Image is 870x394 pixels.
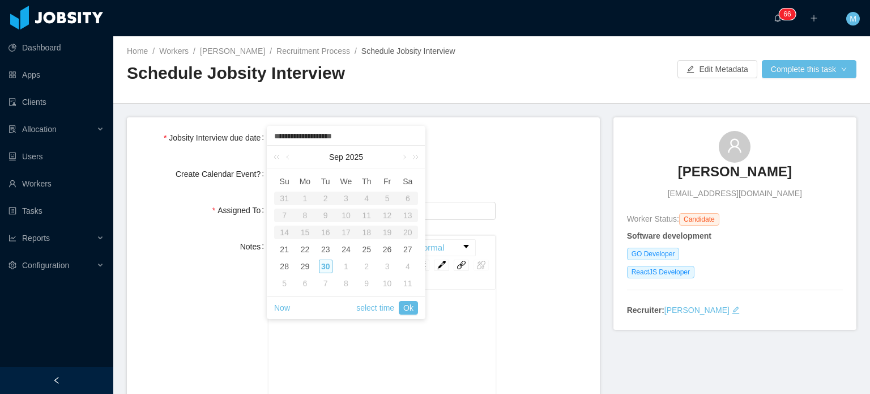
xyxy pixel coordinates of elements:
[328,146,344,168] a: Sep
[295,173,315,190] th: Mon
[398,176,418,187] span: Sa
[295,209,315,222] div: 8
[664,306,730,315] a: [PERSON_NAME]
[381,260,394,273] div: 3
[398,241,418,258] td: September 27, 2025
[677,60,757,78] button: icon: editEdit Metadata
[8,125,16,133] i: icon: solution
[627,248,680,260] span: GO Developer
[356,241,377,258] td: September 25, 2025
[278,260,291,273] div: 28
[336,209,356,222] div: 10
[377,173,397,190] th: Fri
[319,277,332,290] div: 7
[398,258,418,275] td: October 4, 2025
[406,146,421,168] a: Next year (Control + right)
[336,226,356,239] div: 17
[850,12,856,26] span: M
[377,226,397,239] div: 19
[159,46,189,56] a: Workers
[193,46,195,56] span: /
[212,206,268,215] label: Assigned To
[298,243,312,256] div: 22
[274,176,295,187] span: Su
[668,188,802,200] span: [EMAIL_ADDRESS][DOMAIN_NAME]
[398,207,418,224] td: September 13, 2025
[298,277,312,290] div: 6
[274,207,295,224] td: September 7, 2025
[398,226,418,239] div: 20
[319,243,332,256] div: 23
[377,190,397,207] td: September 5, 2025
[270,46,272,56] span: /
[451,260,491,271] div: rdw-link-control
[336,207,356,224] td: September 10, 2025
[319,260,332,273] div: 30
[315,258,336,275] td: September 30, 2025
[295,192,315,205] div: 1
[315,192,336,205] div: 2
[295,241,315,258] td: September 22, 2025
[762,60,856,78] button: Complete this taskicon: down
[360,260,373,273] div: 2
[361,46,455,56] span: Schedule Jobsity Interview
[274,190,295,207] td: August 31, 2025
[401,277,415,290] div: 11
[276,46,350,56] a: Recruitment Process
[278,277,291,290] div: 5
[356,192,377,205] div: 4
[274,226,295,239] div: 14
[356,258,377,275] td: October 2, 2025
[315,226,336,239] div: 16
[678,163,792,188] a: [PERSON_NAME]
[336,258,356,275] td: October 1, 2025
[274,258,295,275] td: September 28, 2025
[274,275,295,292] td: October 5, 2025
[298,260,312,273] div: 29
[398,275,418,292] td: October 11, 2025
[336,224,356,241] td: September 17, 2025
[360,243,373,256] div: 25
[274,297,290,319] a: Now
[22,125,57,134] span: Allocation
[454,260,469,271] div: Link
[336,192,356,205] div: 3
[401,243,415,256] div: 27
[414,240,475,256] a: Block Type
[295,224,315,241] td: September 15, 2025
[398,192,418,205] div: 6
[377,241,397,258] td: September 26, 2025
[377,207,397,224] td: September 12, 2025
[398,173,418,190] th: Sat
[274,173,295,190] th: Sun
[356,207,377,224] td: September 11, 2025
[295,226,315,239] div: 15
[356,176,377,187] span: Th
[8,200,104,222] a: icon: profileTasks
[344,146,364,168] a: 2025
[336,241,356,258] td: September 24, 2025
[164,133,268,142] label: Jobsity Interview due date
[381,277,394,290] div: 10
[356,190,377,207] td: September 4, 2025
[295,258,315,275] td: September 29, 2025
[315,275,336,292] td: October 7, 2025
[398,190,418,207] td: September 6, 2025
[432,260,451,271] div: rdw-color-picker
[356,224,377,241] td: September 18, 2025
[274,209,295,222] div: 7
[315,173,336,190] th: Tue
[284,146,294,168] a: Previous month (PageUp)
[8,261,16,269] i: icon: setting
[398,209,418,222] div: 13
[8,234,16,242] i: icon: line-chart
[356,173,377,190] th: Thu
[787,9,791,20] p: 6
[152,46,155,56] span: /
[398,146,408,168] a: Next month (PageDown)
[339,243,353,256] div: 24
[315,176,336,187] span: Tu
[127,46,148,56] a: Home
[627,214,679,223] span: Worker Status:
[22,234,50,243] span: Reports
